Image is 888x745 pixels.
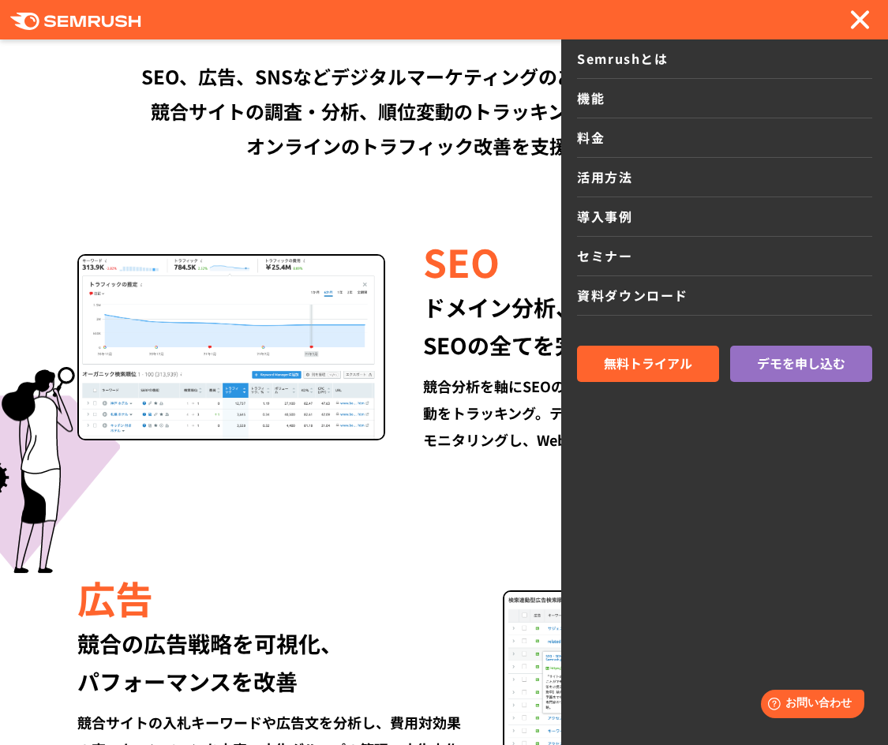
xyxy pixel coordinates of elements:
[77,624,465,700] div: 競合の広告戦略を可視化、 パフォーマンスを改善
[747,683,871,728] iframe: Help widget launcher
[34,59,855,163] div: SEO、広告、SNSなどデジタルマーケティングのあらゆる領域を網羅。 競合サイトの調査・分析、順位変動のトラッキングなどを一元化し、 オンラインのトラフィック改善を支援します。
[577,118,872,158] a: 料金
[423,372,811,453] div: 競合分析を軸にSEOのターゲットキーワードを発見、順位変動をトラッキング。テクニカルSEO（内部施策）のエラーをモニタリングし、Webサイトを健全に保ちます。
[77,571,465,624] div: 広告
[730,346,872,382] a: デモを申し込む
[577,346,719,382] a: 無料トライアル
[577,197,872,237] a: 導入事例
[423,288,811,364] div: ドメイン分析、キーワード調査など SEOの全てを完備
[577,237,872,276] a: セミナー
[423,234,811,288] div: SEO
[577,276,872,316] a: 資料ダウンロード
[757,354,845,374] span: デモを申し込む
[577,158,872,197] a: 活用方法
[604,354,692,374] span: 無料トライアル
[577,79,872,118] a: 機能
[577,39,872,79] a: Semrushとは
